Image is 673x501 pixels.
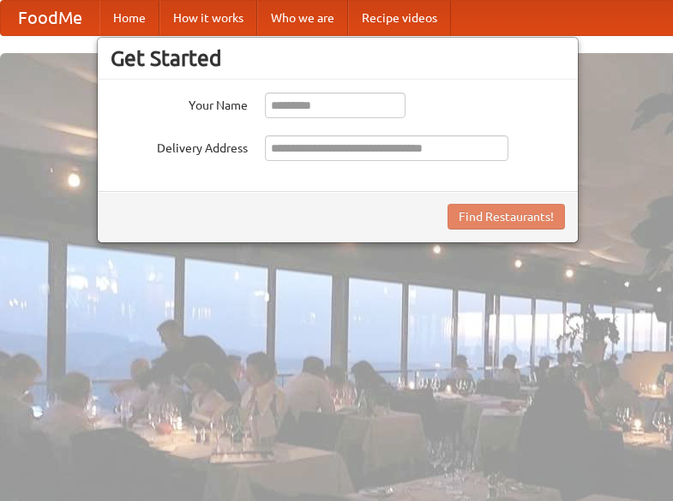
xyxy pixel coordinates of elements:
[111,45,565,71] h3: Get Started
[99,1,159,35] a: Home
[111,135,248,157] label: Delivery Address
[159,1,257,35] a: How it works
[257,1,348,35] a: Who we are
[348,1,451,35] a: Recipe videos
[1,1,99,35] a: FoodMe
[448,204,565,230] button: Find Restaurants!
[111,92,248,114] label: Your Name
